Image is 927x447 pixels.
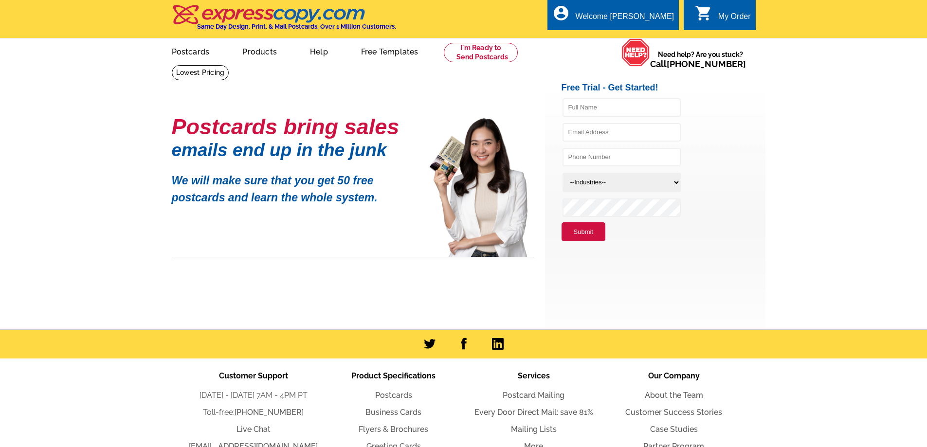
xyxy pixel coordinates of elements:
[511,425,557,434] a: Mailing Lists
[563,123,681,142] input: Email Address
[172,165,415,206] p: We will make sure that you get 50 free postcards and learn the whole system.
[695,11,751,23] a: shopping_cart My Order
[625,408,722,417] a: Customer Success Stories
[562,83,765,93] h2: Free Trial - Get Started!
[197,23,396,30] h4: Same Day Design, Print, & Mail Postcards. Over 1 Million Customers.
[645,391,703,400] a: About the Team
[172,145,415,155] h1: emails end up in the junk
[650,50,751,69] span: Need help? Are you stuck?
[576,12,674,26] div: Welcome [PERSON_NAME]
[236,425,271,434] a: Live Chat
[351,371,436,380] span: Product Specifications
[621,38,650,67] img: help
[294,39,344,62] a: Help
[365,408,421,417] a: Business Cards
[650,59,746,69] span: Call
[172,12,396,30] a: Same Day Design, Print, & Mail Postcards. Over 1 Million Customers.
[718,12,751,26] div: My Order
[345,39,434,62] a: Free Templates
[667,59,746,69] a: [PHONE_NUMBER]
[562,222,605,242] button: Submit
[219,371,288,380] span: Customer Support
[552,4,570,22] i: account_circle
[695,4,712,22] i: shopping_cart
[648,371,700,380] span: Our Company
[518,371,550,380] span: Services
[359,425,428,434] a: Flyers & Brochures
[172,118,415,135] h1: Postcards bring sales
[474,408,593,417] a: Every Door Direct Mail: save 81%
[235,408,304,417] a: [PHONE_NUMBER]
[156,39,225,62] a: Postcards
[503,391,564,400] a: Postcard Mailing
[227,39,292,62] a: Products
[375,391,412,400] a: Postcards
[563,148,681,166] input: Phone Number
[563,98,681,117] input: Full Name
[183,390,324,401] li: [DATE] - [DATE] 7AM - 4PM PT
[183,407,324,418] li: Toll-free:
[650,425,698,434] a: Case Studies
